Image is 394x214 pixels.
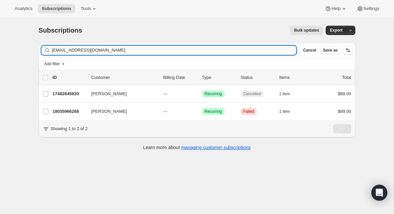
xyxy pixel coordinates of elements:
button: Save as [320,46,341,54]
span: Recurring [205,109,222,114]
div: Items [279,74,313,81]
span: Subscriptions [39,27,82,34]
p: Showing 1 to 2 of 2 [51,125,88,132]
span: Cancel [303,48,316,53]
span: $89.00 [338,91,351,96]
button: [PERSON_NAME] [87,106,154,117]
p: 18035966268 [53,108,86,115]
p: Total [342,74,351,81]
button: Add filter [41,60,68,68]
button: Subscriptions [38,4,75,13]
a: managing customer subscriptions [181,145,251,150]
button: Export [326,26,346,35]
span: $89.00 [338,109,351,114]
span: Export [330,28,342,33]
span: Subscriptions [42,6,71,11]
span: Help [331,6,340,11]
span: 1 item [279,91,290,97]
span: Analytics [15,6,32,11]
span: --- [163,109,168,114]
span: Tools [81,6,91,11]
p: Customer [91,74,158,81]
p: Status [241,74,274,81]
button: 1 item [279,107,298,116]
span: Failed [243,109,254,114]
nav: Pagination [333,124,351,133]
span: Bulk updates [294,28,319,33]
button: Settings [353,4,383,13]
span: Settings [363,6,379,11]
button: Bulk updates [290,26,323,35]
button: Analytics [11,4,36,13]
button: Tools [77,4,102,13]
div: Open Intercom Messenger [371,185,387,201]
p: 17482645820 [53,91,86,97]
button: Help [321,4,351,13]
div: IDCustomerBilling DateTypeStatusItemsTotal [53,74,351,81]
span: Recurring [205,91,222,97]
span: Add filter [44,61,60,67]
button: Cancel [300,46,319,54]
p: Learn more about [143,144,251,151]
span: Save as [323,48,338,53]
div: 18035966268[PERSON_NAME]---SuccessRecurringCriticalFailed1 item$89.00 [53,107,351,116]
input: Filter subscribers [52,46,297,55]
button: 1 item [279,89,298,99]
div: Type [202,74,235,81]
button: [PERSON_NAME] [87,89,154,99]
span: [PERSON_NAME] [91,108,127,115]
span: Cancelled [243,91,261,97]
span: [PERSON_NAME] [91,91,127,97]
span: 1 item [279,109,290,114]
p: Billing Date [163,74,197,81]
button: Sort the results [343,46,353,55]
p: ID [53,74,86,81]
div: 17482645820[PERSON_NAME]---SuccessRecurringCancelled1 item$89.00 [53,89,351,99]
span: --- [163,91,168,96]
